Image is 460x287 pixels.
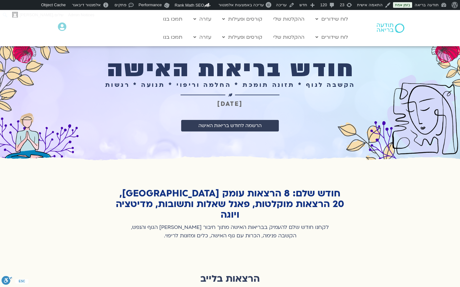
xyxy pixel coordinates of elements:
h2: [DATE] [55,101,405,107]
h2: הרצאות בלייב [82,274,379,284]
h2: הקשבה לגוף * תזונה תומכת * החלמה וריפוי * תנועה * רגשות [55,82,405,88]
img: תודעה בריאה [377,23,404,33]
a: קורסים ופעילות [219,13,265,25]
a: לוח שידורים [312,31,351,43]
a: ההקלטות שלי [270,13,308,25]
a: תמכו בנו [160,13,186,25]
h2: חודש בריאות האישה [55,57,407,82]
p: לקחנו חודש שלם להעמיק בבריאות האישה מתוך חיבור [PERSON_NAME] הגוף והנפש, הקשבה פנימה, הכרות עם גו... [122,223,338,240]
a: הרשמה לחודש בריאות האישה [181,120,279,131]
a: קורסים ופעילות [219,31,265,43]
span: [PERSON_NAME] [20,12,53,17]
a: שלום, [10,10,66,20]
a: תמכו בנו [160,31,186,43]
a: בזמן אמת [393,2,412,8]
h2: חודש שלם: 8 הרצאות עומק [GEOGRAPHIC_DATA], 20 הרצאות מוקלטות, פאנל שאלות ותשובות, מדיטציה ויוגה [113,188,347,220]
span: הרשמה לחודש בריאות האישה [198,123,262,128]
span: Rank Math SEO [175,3,204,7]
a: ההקלטות שלי [270,31,308,43]
a: עזרה [190,13,214,25]
a: עזרה [190,31,214,43]
a: לוח שידורים [312,13,351,25]
span: עריכה באמצעות אלמנטור [218,2,264,7]
span: Admin Notices [68,10,95,20]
